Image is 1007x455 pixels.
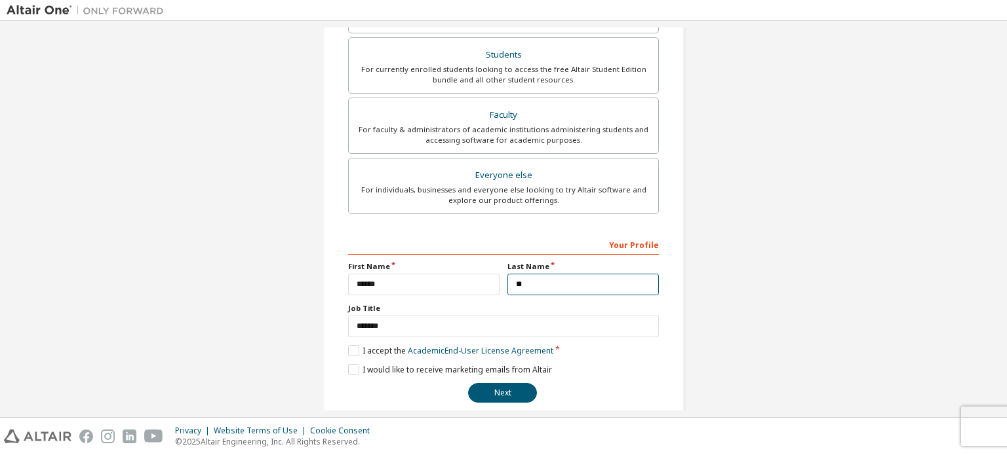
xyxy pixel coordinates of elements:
img: altair_logo.svg [4,429,71,443]
div: Faculty [357,106,650,124]
div: For faculty & administrators of academic institutions administering students and accessing softwa... [357,124,650,145]
a: Academic End-User License Agreement [408,345,553,356]
img: youtube.svg [144,429,163,443]
label: Job Title [348,303,659,314]
img: facebook.svg [79,429,93,443]
div: Cookie Consent [310,426,378,436]
label: I accept the [348,345,553,356]
label: I would like to receive marketing emails from Altair [348,364,552,375]
div: For individuals, businesses and everyone else looking to try Altair software and explore our prod... [357,185,650,206]
label: First Name [348,261,500,272]
div: Website Terms of Use [214,426,310,436]
button: Next [468,383,537,403]
div: Students [357,46,650,64]
div: Privacy [175,426,214,436]
div: Everyone else [357,166,650,185]
div: Your Profile [348,234,659,255]
img: instagram.svg [101,429,115,443]
div: For currently enrolled students looking to access the free Altair Student Edition bundle and all ... [357,64,650,85]
img: Altair One [7,4,170,17]
label: Last Name [507,261,659,272]
p: © 2025 Altair Engineering, Inc. All Rights Reserved. [175,436,378,447]
img: linkedin.svg [123,429,136,443]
